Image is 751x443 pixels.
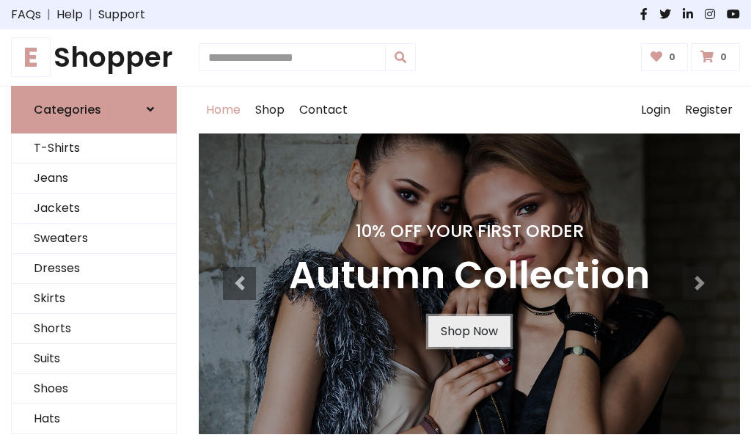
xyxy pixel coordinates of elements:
[56,6,83,23] a: Help
[248,87,292,133] a: Shop
[12,194,176,224] a: Jackets
[98,6,145,23] a: Support
[292,87,355,133] a: Contact
[717,51,730,64] span: 0
[11,86,177,133] a: Categories
[12,284,176,314] a: Skirts
[34,103,101,117] h6: Categories
[199,87,248,133] a: Home
[12,224,176,254] a: Sweaters
[12,314,176,344] a: Shorts
[691,43,740,71] a: 0
[11,6,41,23] a: FAQs
[12,404,176,434] a: Hats
[289,221,650,241] h4: 10% Off Your First Order
[12,133,176,164] a: T-Shirts
[83,6,98,23] span: |
[665,51,679,64] span: 0
[12,254,176,284] a: Dresses
[678,87,740,133] a: Register
[12,164,176,194] a: Jeans
[289,253,650,299] h3: Autumn Collection
[634,87,678,133] a: Login
[428,316,510,347] a: Shop Now
[641,43,689,71] a: 0
[41,6,56,23] span: |
[12,344,176,374] a: Suits
[11,41,177,74] a: EShopper
[11,37,51,77] span: E
[11,41,177,74] h1: Shopper
[12,374,176,404] a: Shoes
